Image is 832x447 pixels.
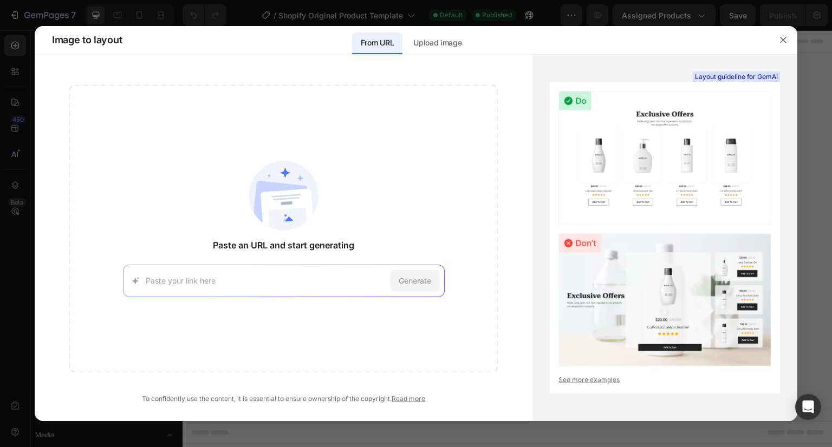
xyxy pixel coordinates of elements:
div: Open Intercom Messenger [795,394,821,420]
div: To confidently use the content, it is essential to ensure ownership of the copyright. [69,394,498,404]
button: Add elements [327,233,404,255]
p: From URL [361,36,394,49]
div: Start with Generating from URL or image [252,294,398,303]
span: Layout guideline for GemAI [695,72,778,82]
a: Read more [392,395,425,403]
input: Paste your link here [146,275,386,286]
div: Start with Sections from sidebar [259,212,391,225]
span: Generate [399,275,431,286]
p: Upload image [413,36,461,49]
button: Add sections [246,233,321,255]
span: Paste an URL and start generating [213,239,354,252]
a: See more examples [558,375,771,385]
span: Image to layout [52,34,122,47]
